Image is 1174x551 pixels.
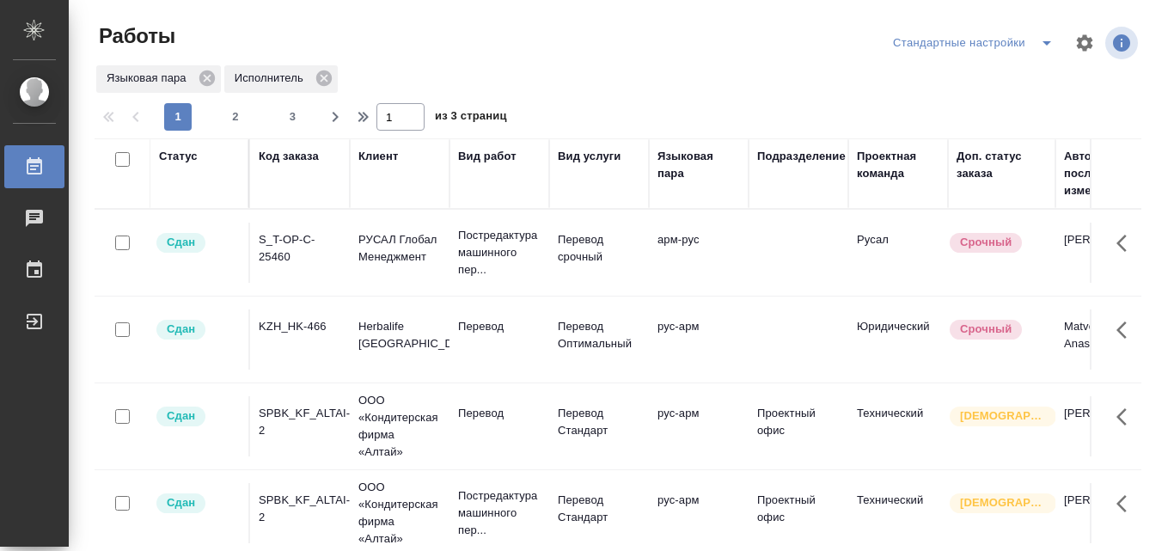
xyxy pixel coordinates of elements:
span: из 3 страниц [435,106,507,131]
td: рус-арм [649,396,749,456]
p: Языковая пара [107,70,193,87]
div: KZH_HK-466 [259,318,341,335]
span: 3 [279,108,307,126]
span: Работы [95,22,175,50]
p: [DEMOGRAPHIC_DATA] [960,494,1046,511]
p: ООО «Кондитерская фирма «Алтай» [358,392,441,461]
div: split button [889,29,1064,57]
p: Постредактура машинного пер... [458,487,541,539]
button: 2 [222,103,249,131]
td: Русал [848,223,948,283]
td: рус-арм [649,483,749,543]
td: Юридический [848,309,948,370]
p: Срочный [960,234,1012,251]
div: Языковая пара [96,65,221,93]
p: Перевод Стандарт [558,492,640,526]
td: рус-арм [649,309,749,370]
p: РУСАЛ Глобал Менеджмент [358,231,441,266]
div: Исполнитель [224,65,338,93]
div: Подразделение [757,148,846,165]
div: Менеджер проверил работу исполнителя, передает ее на следующий этап [155,405,240,428]
p: Сдан [167,234,195,251]
span: 2 [222,108,249,126]
p: Перевод Оптимальный [558,318,640,352]
p: Постредактура машинного пер... [458,227,541,279]
span: Настроить таблицу [1064,22,1105,64]
button: Здесь прячутся важные кнопки [1106,223,1147,264]
td: Технический [848,483,948,543]
div: S_T-OP-C-25460 [259,231,341,266]
p: Перевод [458,405,541,422]
div: Доп. статус заказа [957,148,1047,182]
td: Технический [848,396,948,456]
p: Сдан [167,494,195,511]
td: [PERSON_NAME] [1055,223,1155,283]
p: Сдан [167,407,195,425]
div: Клиент [358,148,398,165]
td: арм-рус [649,223,749,283]
div: Менеджер проверил работу исполнителя, передает ее на следующий этап [155,492,240,515]
span: Посмотреть информацию [1105,27,1141,59]
div: SPBK_KF_ALTAI-2 [259,405,341,439]
p: Сдан [167,321,195,338]
button: Здесь прячутся важные кнопки [1106,483,1147,524]
button: Здесь прячутся важные кнопки [1106,309,1147,351]
div: Менеджер проверил работу исполнителя, передает ее на следующий этап [155,318,240,341]
td: [PERSON_NAME] [1055,483,1155,543]
p: Перевод Стандарт [558,405,640,439]
button: Здесь прячутся важные кнопки [1106,396,1147,438]
p: Перевод [458,318,541,335]
td: Проектный офис [749,483,848,543]
p: Исполнитель [235,70,309,87]
div: Вид работ [458,148,517,165]
td: [PERSON_NAME] [1055,396,1155,456]
div: Статус [159,148,198,165]
p: Перевод срочный [558,231,640,266]
td: Matveeva Anastasia [1055,309,1155,370]
div: Менеджер проверил работу исполнителя, передает ее на следующий этап [155,231,240,254]
div: Вид услуги [558,148,621,165]
div: SPBK_KF_ALTAI-2 [259,492,341,526]
p: Herbalife [GEOGRAPHIC_DATA] [358,318,441,352]
div: Проектная команда [857,148,939,182]
td: Проектный офис [749,396,848,456]
p: [DEMOGRAPHIC_DATA] [960,407,1046,425]
p: ООО «Кондитерская фирма «Алтай» [358,479,441,548]
div: Языковая пара [657,148,740,182]
p: Срочный [960,321,1012,338]
div: Автор последнего изменения [1064,148,1146,199]
button: 3 [279,103,307,131]
div: Код заказа [259,148,319,165]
